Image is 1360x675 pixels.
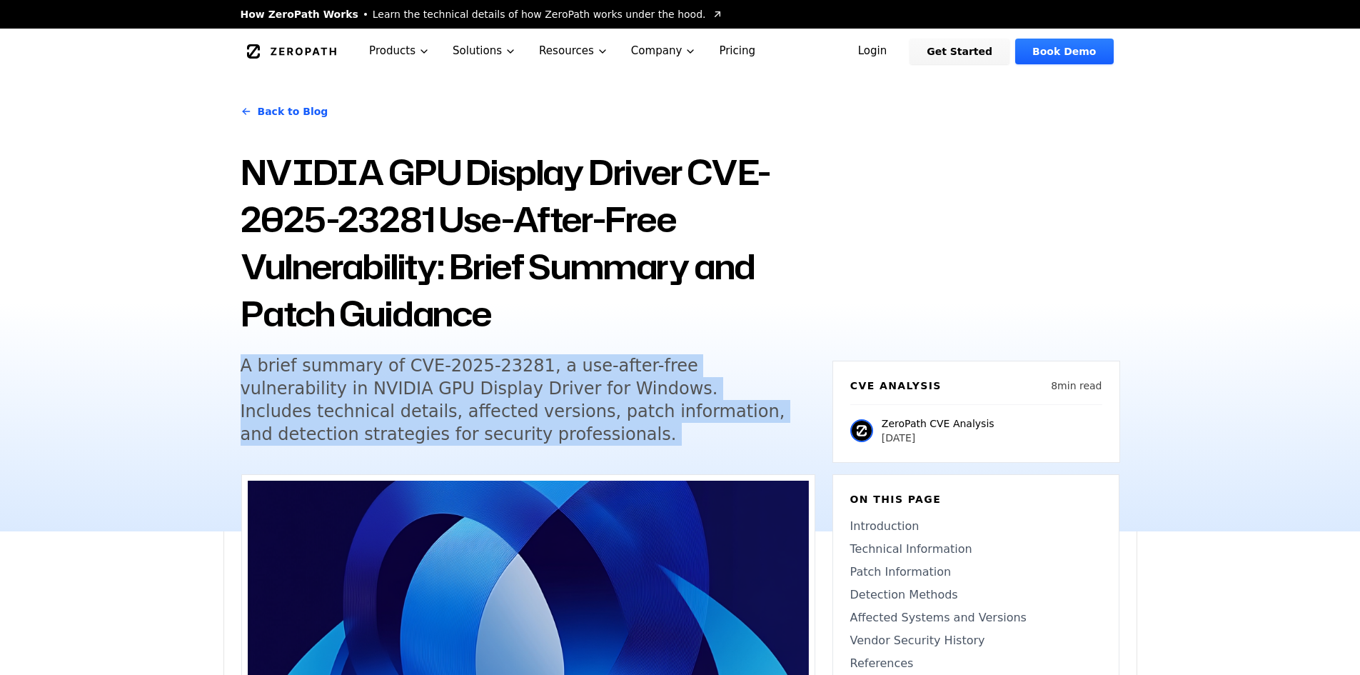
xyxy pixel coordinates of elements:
p: 8 min read [1051,379,1102,393]
a: Introduction [850,518,1102,535]
a: Detection Methods [850,586,1102,604]
button: Solutions [441,29,528,74]
a: Vendor Security History [850,632,1102,649]
h1: NVIDIA GPU Display Driver CVE-2025-23281 Use-After-Free Vulnerability: Brief Summary and Patch Gu... [241,149,815,337]
h6: On this page [850,492,1102,506]
button: Products [358,29,441,74]
a: Affected Systems and Versions [850,609,1102,626]
a: Technical Information [850,541,1102,558]
a: Get Started [910,39,1009,64]
h5: A brief summary of CVE-2025-23281, a use-after-free vulnerability in NVIDIA GPU Display Driver fo... [241,354,789,446]
a: Pricing [707,29,767,74]
img: ZeroPath CVE Analysis [850,419,873,442]
a: Patch Information [850,564,1102,581]
p: ZeroPath CVE Analysis [882,416,994,431]
span: Learn the technical details of how ZeroPath works under the hood. [373,7,706,21]
span: How ZeroPath Works [241,7,358,21]
h6: CVE Analysis [850,379,942,393]
a: Back to Blog [241,91,328,131]
nav: Global [223,29,1137,74]
a: References [850,655,1102,672]
button: Company [620,29,708,74]
button: Resources [528,29,620,74]
a: Login [841,39,905,64]
a: Book Demo [1015,39,1113,64]
p: [DATE] [882,431,994,445]
a: How ZeroPath WorksLearn the technical details of how ZeroPath works under the hood. [241,7,723,21]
